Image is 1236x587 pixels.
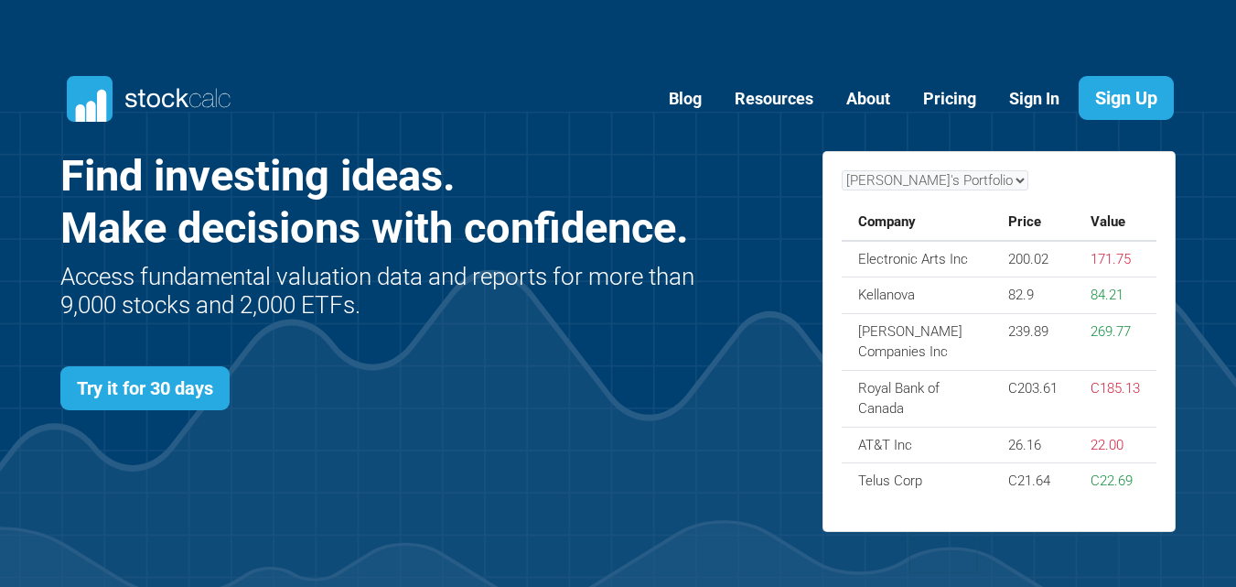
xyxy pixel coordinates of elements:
a: Pricing [909,77,990,122]
td: 84.21 [1074,277,1156,314]
td: [PERSON_NAME] Companies Inc [842,313,993,370]
a: Blog [655,77,715,122]
td: Royal Bank of Canada [842,370,993,427]
td: Telus Corp [842,463,993,499]
td: Kellanova [842,277,993,314]
td: 239.89 [992,313,1074,370]
td: 22.00 [1074,427,1156,463]
td: C21.64 [992,463,1074,499]
td: 82.9 [992,277,1074,314]
a: Sign Up [1079,76,1174,120]
td: C203.61 [992,370,1074,427]
td: Electronic Arts Inc [842,241,993,277]
h2: Access fundamental valuation data and reports for more than 9,000 stocks and 2,000 ETFs. [60,263,700,320]
td: AT&T Inc [842,427,993,463]
a: Try it for 30 days [60,366,230,410]
td: 171.75 [1074,241,1156,277]
td: 269.77 [1074,313,1156,370]
th: Value [1074,204,1156,241]
th: Company [842,204,993,241]
a: About [833,77,904,122]
a: Sign In [995,77,1073,122]
td: C185.13 [1074,370,1156,427]
td: C22.69 [1074,463,1156,499]
td: 26.16 [992,427,1074,463]
th: Price [992,204,1074,241]
a: Resources [721,77,827,122]
td: 200.02 [992,241,1074,277]
h1: Find investing ideas. Make decisions with confidence. [60,150,700,254]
